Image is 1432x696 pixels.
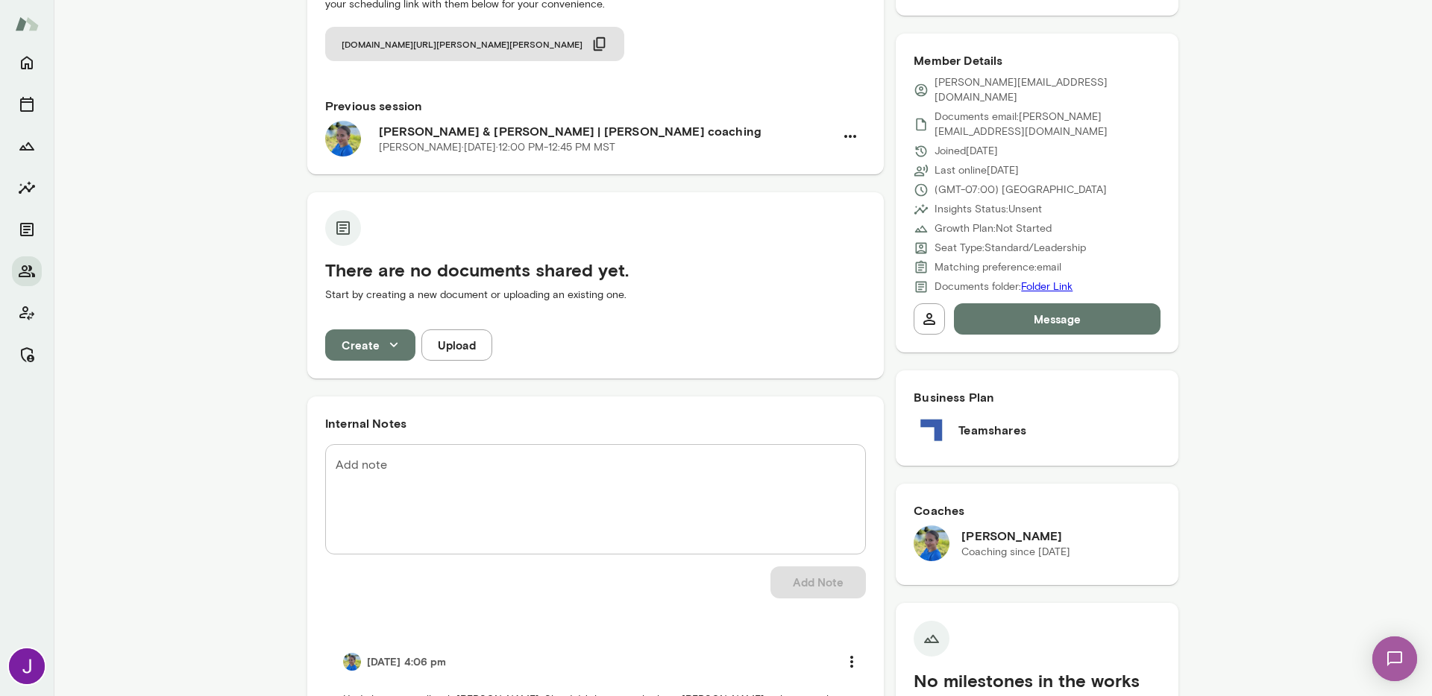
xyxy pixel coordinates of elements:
[9,648,45,684] img: Jocelyn Grodin
[325,27,624,61] button: [DOMAIN_NAME][URL][PERSON_NAME][PERSON_NAME]
[935,183,1107,197] p: (GMT-07:00) [GEOGRAPHIC_DATA]
[935,279,1073,294] p: Documents folder:
[367,654,446,669] h6: [DATE] 4:06 pm
[954,303,1161,335] button: Message
[961,545,1070,560] p: Coaching since [DATE]
[935,260,1061,275] p: Matching preference: email
[836,646,867,677] button: more
[421,329,492,361] button: Upload
[935,202,1042,217] p: Insights Status: Unsent
[343,653,361,671] img: Lauren Gambee
[325,288,866,303] p: Start by creating a new document or uploading an existing one.
[15,10,39,38] img: Mento
[325,414,866,432] h6: Internal Notes
[379,140,615,155] p: [PERSON_NAME] · [DATE] · 12:00 PM-12:45 PM MST
[325,329,415,361] button: Create
[935,241,1086,256] p: Seat Type: Standard/Leadership
[12,256,42,286] button: Members
[961,527,1070,545] h6: [PERSON_NAME]
[914,51,1161,69] h6: Member Details
[379,122,835,140] h6: [PERSON_NAME] & [PERSON_NAME] | [PERSON_NAME] coaching
[935,75,1161,105] p: [PERSON_NAME][EMAIL_ADDRESS][DOMAIN_NAME]
[325,258,866,282] h5: There are no documents shared yet.
[914,668,1161,692] h5: No milestones in the works
[935,221,1052,236] p: Growth Plan: Not Started
[935,144,998,159] p: Joined [DATE]
[12,131,42,161] button: Growth Plan
[12,48,42,77] button: Home
[914,388,1161,406] h6: Business Plan
[958,421,1026,439] h6: Teamshares
[1021,280,1073,293] a: Folder Link
[12,340,42,370] button: Manage
[935,163,1019,178] p: Last online [DATE]
[12,89,42,119] button: Sessions
[914,502,1161,519] h6: Coaches
[935,110,1161,139] p: Documents email: [PERSON_NAME][EMAIL_ADDRESS][DOMAIN_NAME]
[325,97,866,115] h6: Previous session
[914,525,949,561] img: Lauren Gambee
[12,173,42,203] button: Insights
[12,298,42,328] button: Client app
[342,38,582,50] span: [DOMAIN_NAME][URL][PERSON_NAME][PERSON_NAME]
[12,215,42,244] button: Documents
